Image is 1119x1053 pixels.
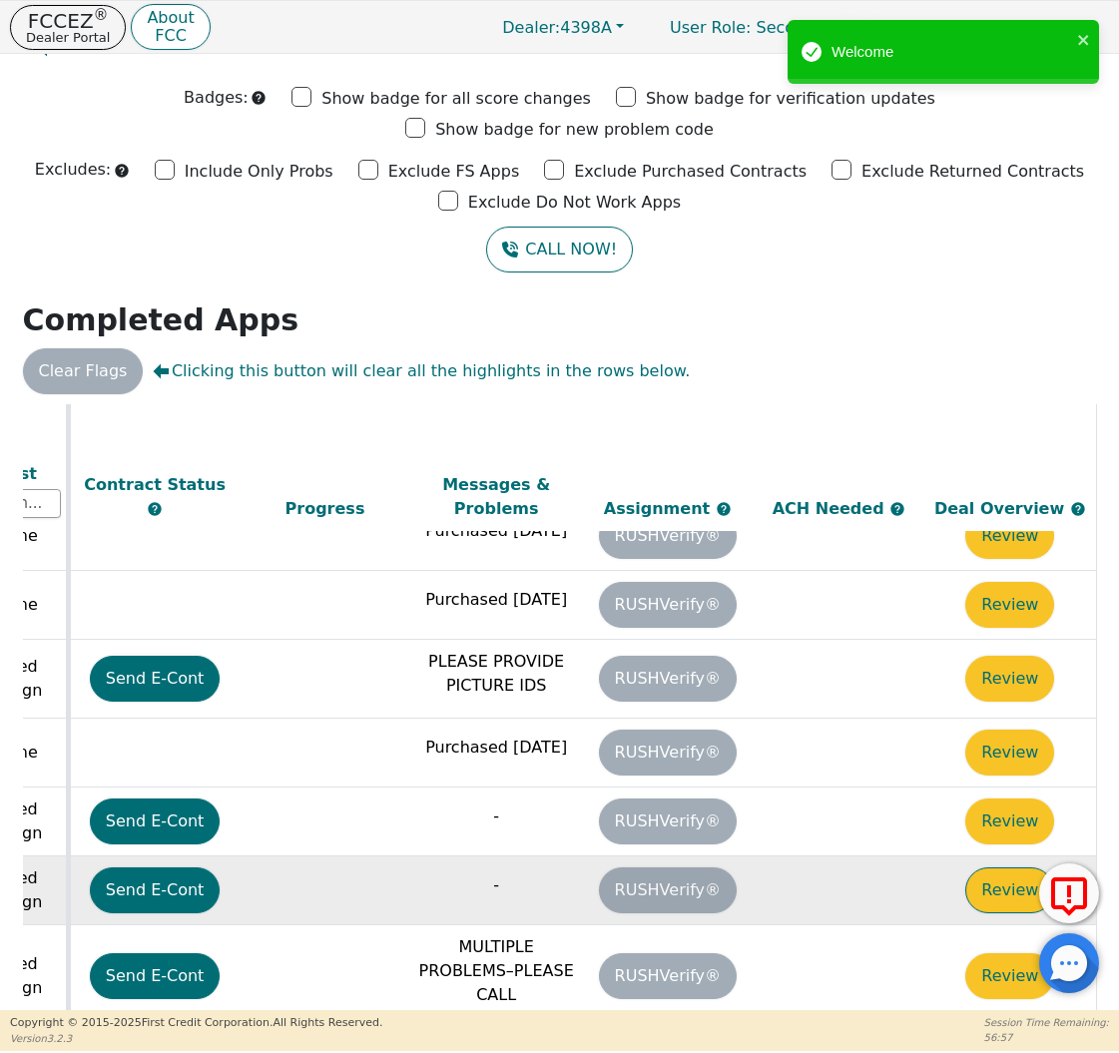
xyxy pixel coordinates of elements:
[435,118,714,142] p: Show badge for new problem code
[415,472,577,520] div: Messages & Problems
[415,588,577,612] p: Purchased [DATE]
[984,1030,1109,1045] p: 56:57
[26,11,110,31] p: FCCEZ
[23,302,299,337] strong: Completed Apps
[26,31,110,44] p: Dealer Portal
[502,18,560,37] span: Dealer:
[773,498,890,517] span: ACH Needed
[90,867,221,913] button: Send E-Cont
[10,5,126,50] button: FCCEZ®Dealer Portal
[650,8,860,47] p: Secondary
[965,953,1054,999] button: Review
[1039,863,1099,923] button: Report Error to FCC
[965,798,1054,844] button: Review
[965,730,1054,776] button: Review
[321,87,591,111] p: Show badge for all score changes
[131,4,210,51] button: AboutFCC
[646,87,935,111] p: Show badge for verification updates
[415,804,577,828] p: -
[574,160,807,184] p: Exclude Purchased Contracts
[245,496,406,520] div: Progress
[10,1031,382,1046] p: Version 3.2.3
[153,359,690,383] span: Clicking this button will clear all the highlights in the rows below.
[984,1015,1109,1030] p: Session Time Remaining:
[35,158,111,182] p: Excludes:
[185,160,333,184] p: Include Only Probs
[10,1015,382,1032] p: Copyright © 2015- 2025 First Credit Corporation.
[415,873,577,897] p: -
[481,12,645,43] button: Dealer:4398A
[832,41,1071,64] div: Welcome
[273,1016,382,1029] span: All Rights Reserved.
[147,28,194,44] p: FCC
[90,798,221,844] button: Send E-Cont
[1077,28,1091,51] button: close
[90,953,221,999] button: Send E-Cont
[94,6,109,24] sup: ®
[486,227,633,272] button: CALL NOW!
[415,519,577,543] p: Purchased [DATE]
[604,498,716,517] span: Assignment
[965,582,1054,628] button: Review
[468,191,681,215] p: Exclude Do Not Work Apps
[388,160,520,184] p: Exclude FS Apps
[965,513,1054,559] button: Review
[415,736,577,760] p: Purchased [DATE]
[861,160,1084,184] p: Exclude Returned Contracts
[965,656,1054,702] button: Review
[84,474,226,493] span: Contract Status
[147,10,194,26] p: About
[415,650,577,698] p: PLEASE PROVIDE PICTURE IDS
[184,86,249,110] p: Badges:
[650,8,860,47] a: User Role: Secondary
[965,867,1054,913] button: Review
[934,498,1086,517] span: Deal Overview
[865,12,1109,43] button: 4398A:[PERSON_NAME]
[670,18,751,37] span: User Role :
[415,935,577,1007] p: MULTIPLE PROBLEMS–PLEASE CALL
[90,656,221,702] button: Send E-Cont
[502,18,612,37] span: 4398A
